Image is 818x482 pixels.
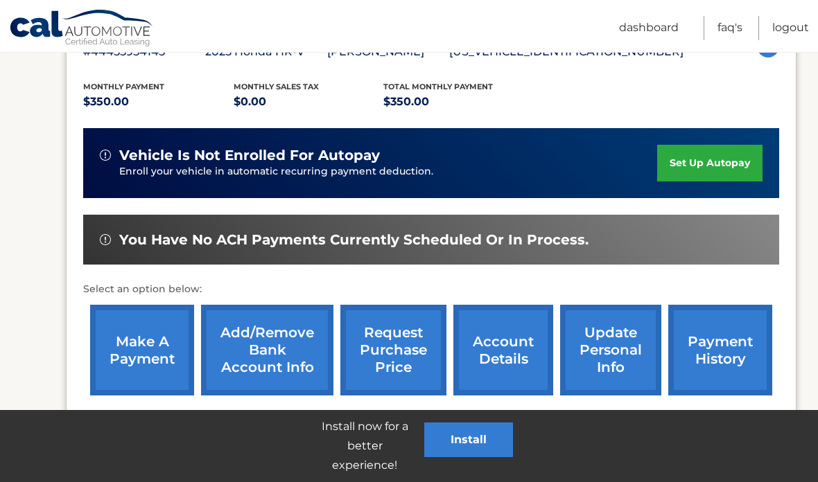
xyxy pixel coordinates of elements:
p: $350.00 [383,92,534,111]
p: Enroll your vehicle in automatic recurring payment deduction. [119,164,657,179]
p: Select an option below: [83,281,779,298]
span: Monthly sales Tax [234,82,319,91]
a: make a payment [90,305,194,395]
span: Monthly Payment [83,82,164,91]
a: request purchase price [340,305,446,395]
a: Add/Remove bank account info [201,305,333,395]
a: set up autopay [657,145,763,181]
a: update personal info [560,305,661,395]
a: Cal Automotive [9,9,155,49]
a: Dashboard [619,16,679,40]
span: You have no ACH payments currently scheduled or in process. [119,231,589,249]
p: Install now for a better experience! [305,417,424,475]
button: Install [424,422,513,457]
a: account details [453,305,553,395]
a: payment history [668,305,772,395]
p: $0.00 [234,92,384,111]
img: alert-white.svg [100,234,111,245]
span: vehicle is not enrolled for autopay [119,147,380,164]
a: FAQ's [717,16,742,40]
a: Logout [772,16,809,40]
img: alert-white.svg [100,150,111,161]
span: Total Monthly Payment [383,82,493,91]
p: $350.00 [83,92,234,111]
